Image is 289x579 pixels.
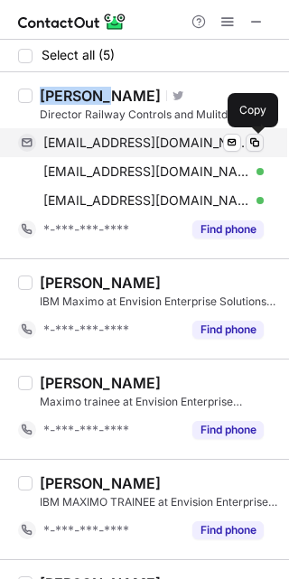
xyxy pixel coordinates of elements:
[40,374,161,392] div: [PERSON_NAME]
[192,421,264,439] button: Reveal Button
[192,220,264,238] button: Reveal Button
[40,494,278,510] div: IBM MAXIMO TRAINEE at Envision Enterprise Solutions Private Limited
[40,294,278,310] div: IBM Maximo at Envision Enterprise Solutions Private Limited
[43,192,250,209] span: [EMAIL_ADDRESS][DOMAIN_NAME]
[192,521,264,539] button: Reveal Button
[40,474,161,492] div: [PERSON_NAME]
[43,135,250,151] span: [EMAIL_ADDRESS][DOMAIN_NAME]
[40,107,278,123] div: Director Railway Controls and Mulitdomain Data Science Applications at Envision Enterprise Soluti...
[192,321,264,339] button: Reveal Button
[42,48,115,62] span: Select all (5)
[18,11,126,33] img: ContactOut v5.3.10
[40,394,278,410] div: Maximo trainee at Envision Enterprise Solutions Private Limited
[43,163,250,180] span: [EMAIL_ADDRESS][DOMAIN_NAME]
[40,274,161,292] div: [PERSON_NAME]
[40,87,161,105] div: [PERSON_NAME]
